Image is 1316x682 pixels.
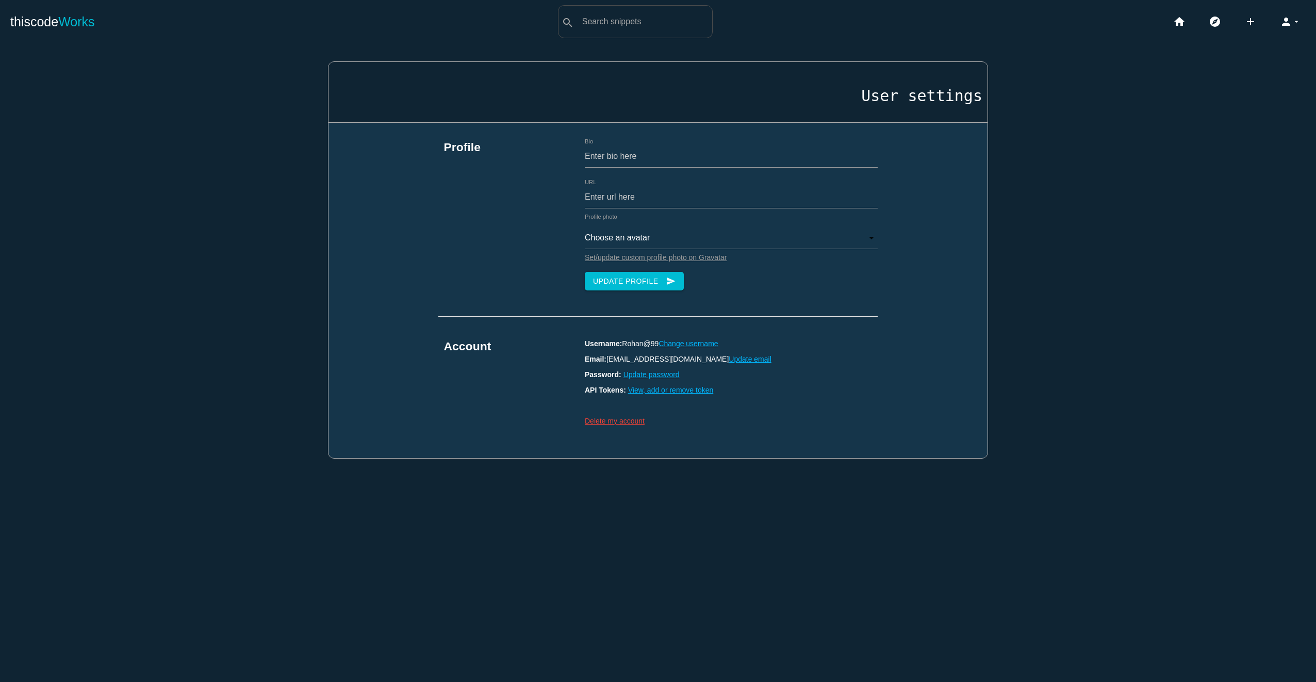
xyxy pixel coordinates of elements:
[1173,5,1186,38] i: home
[58,14,94,29] span: Works
[558,6,577,38] button: search
[1280,5,1292,38] i: person
[1244,5,1257,38] i: add
[444,140,481,154] b: Profile
[10,5,95,38] a: thiscodeWorks
[585,214,617,220] label: Profile photo
[585,145,878,168] input: Enter bio here
[585,355,606,363] b: Email:
[444,339,491,353] b: Account
[585,355,878,363] p: [EMAIL_ADDRESS][DOMAIN_NAME]
[585,186,878,208] input: Enter url here
[666,272,676,290] i: send
[585,339,878,348] p: Rohan@99
[1292,5,1301,38] i: arrow_drop_down
[585,417,645,425] a: Delete my account
[577,11,712,33] input: Search snippets
[1209,5,1221,38] i: explore
[628,386,714,394] a: View, add or remove token
[585,339,622,348] b: Username:
[585,272,684,290] button: Update Profilesend
[334,87,982,104] h1: User settings
[623,370,680,379] a: Update password
[562,6,574,39] i: search
[585,179,828,186] label: URL
[659,339,718,348] a: Change username
[585,386,626,394] b: API Tokens:
[585,253,727,262] a: Set/update custom profile photo on Gravatar
[585,138,828,145] label: Bio
[585,370,621,379] b: Password:
[729,355,771,363] a: Update email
